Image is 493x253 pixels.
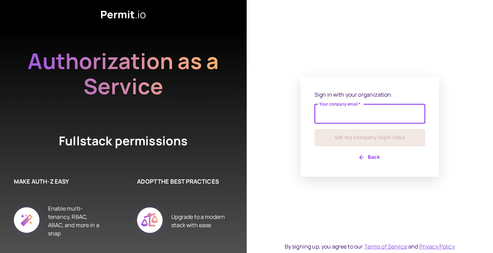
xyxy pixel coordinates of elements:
[285,242,455,251] div: By signing up, you agree to our and
[314,129,425,146] button: Get my company login links
[33,133,213,149] h4: Fullstack permissions
[419,243,455,250] a: Privacy Policy
[314,152,425,163] button: Back
[319,101,360,107] label: Your company email
[171,200,226,242] div: Upgrade to a modern stack with ease
[364,243,407,250] a: Terms of Service
[6,48,241,99] h2: Authorization as a Service
[314,90,425,99] p: Sign in with your organization:
[48,200,102,242] div: Enable multi-tenancy, RBAC, ABAC, and more in a snap
[137,177,226,186] h6: ADOPT THE BEST PRACTICES
[14,177,102,186] h6: MAKE AUTH-Z EASY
